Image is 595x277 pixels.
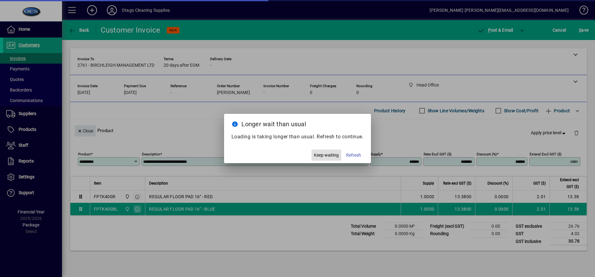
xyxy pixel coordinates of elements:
p: Loading is taking longer than usual. Refresh to continue. [231,133,364,141]
span: Keep waiting [314,152,339,159]
button: Refresh [344,150,364,161]
span: Longer wait than usual [241,120,306,128]
span: Refresh [346,152,361,159]
button: Keep waiting [311,150,341,161]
